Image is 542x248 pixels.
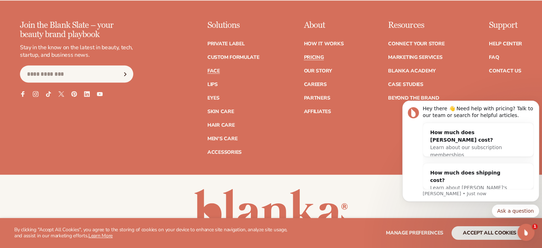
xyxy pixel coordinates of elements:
[451,226,528,240] button: accept all cookies
[207,136,237,141] a: Men's Care
[386,226,443,240] button: Manage preferences
[388,41,444,46] a: Connect your store
[532,224,538,229] span: 1
[207,21,259,30] p: Solutions
[207,41,244,46] a: Private label
[304,55,324,60] a: Pricing
[388,82,423,87] a: Case Studies
[388,69,435,74] a: Blanka Academy
[207,109,234,114] a: Skin Care
[304,82,326,87] a: Careers
[399,77,542,229] iframe: Intercom notifications message
[388,55,442,60] a: Marketing services
[20,21,133,40] p: Join the Blank Slate – your beauty brand playbook
[20,44,133,59] p: Stay in the know on the latest in beauty, tech, startup, and business news.
[207,123,234,128] a: Hair Care
[207,69,220,74] a: Face
[207,82,218,87] a: Lips
[304,21,344,30] p: About
[14,227,295,239] p: By clicking "Accept All Cookies", you agree to the storing of cookies on your device to enhance s...
[388,21,444,30] p: Resources
[304,41,344,46] a: How It Works
[386,229,443,236] span: Manage preferences
[388,96,439,101] a: Beyond the brand
[304,96,330,101] a: Partners
[489,21,522,30] p: Support
[489,55,499,60] a: FAQ
[517,224,535,241] iframe: Intercom live chat
[207,150,242,155] a: Accessories
[117,66,133,83] button: Subscribe
[207,55,259,60] a: Custom formulate
[207,96,220,101] a: Eyes
[304,69,332,74] a: Our Story
[489,69,521,74] a: Contact Us
[304,109,331,114] a: Affiliates
[489,41,522,46] a: Help Center
[88,232,113,239] a: Learn More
